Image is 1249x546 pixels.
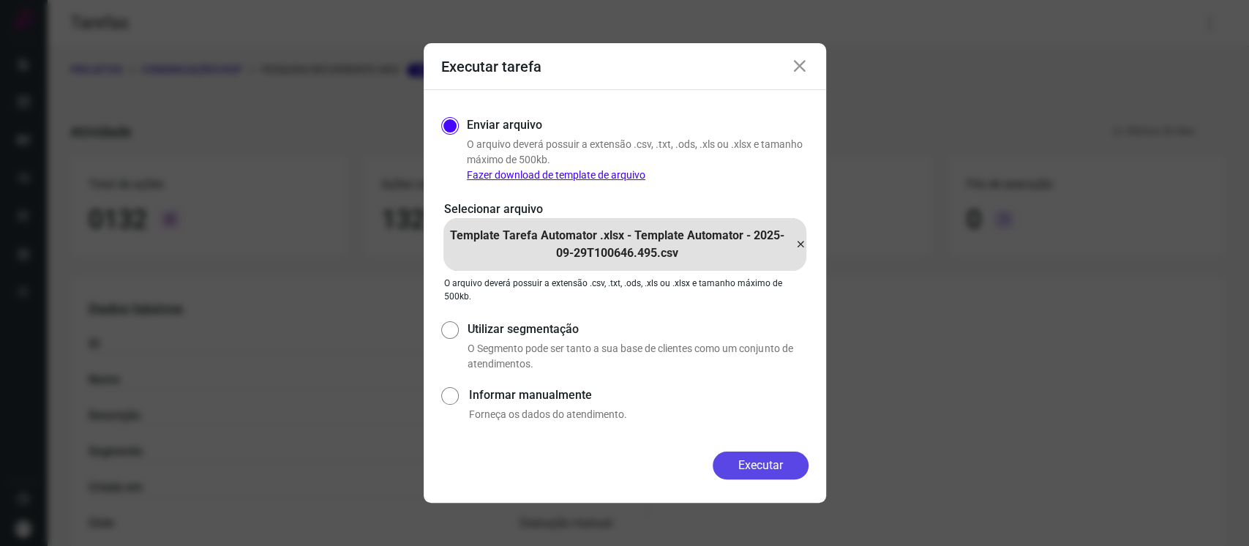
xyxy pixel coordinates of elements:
button: Executar [713,452,809,479]
p: O Segmento pode ser tanto a sua base de clientes como um conjunto de atendimentos. [468,341,808,372]
p: O arquivo deverá possuir a extensão .csv, .txt, .ods, .xls ou .xlsx e tamanho máximo de 500kb. [444,277,806,303]
a: Fazer download de template de arquivo [467,169,645,181]
h3: Executar tarefa [441,58,541,75]
p: Selecionar arquivo [444,201,806,218]
label: Informar manualmente [469,386,808,404]
p: Forneça os dados do atendimento. [469,407,808,422]
label: Utilizar segmentação [468,321,808,338]
p: O arquivo deverá possuir a extensão .csv, .txt, .ods, .xls ou .xlsx e tamanho máximo de 500kb. [467,137,809,183]
label: Enviar arquivo [467,116,542,134]
p: Template Tarefa Automator .xlsx - Template Automator - 2025-09-29T100646.495.csv [443,227,791,262]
